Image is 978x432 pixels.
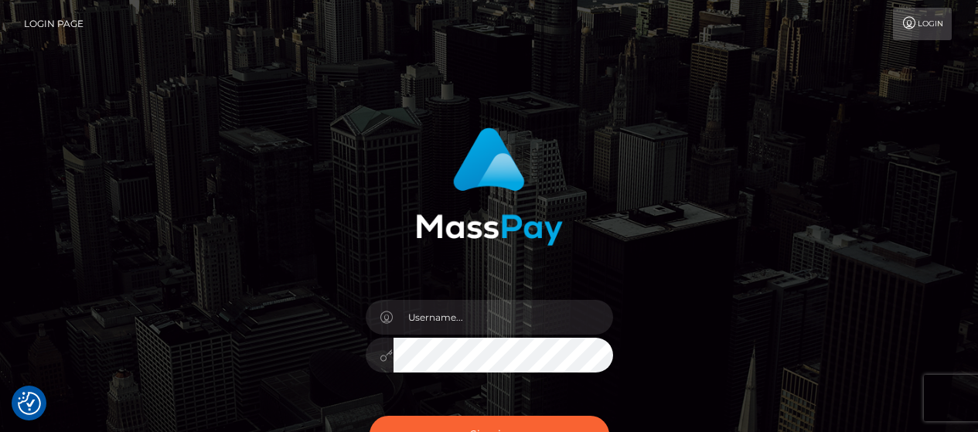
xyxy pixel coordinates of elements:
button: Consent Preferences [18,392,41,415]
a: Login Page [24,8,83,40]
input: Username... [394,300,613,335]
img: Revisit consent button [18,392,41,415]
img: MassPay Login [416,128,563,246]
a: Login [893,8,952,40]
